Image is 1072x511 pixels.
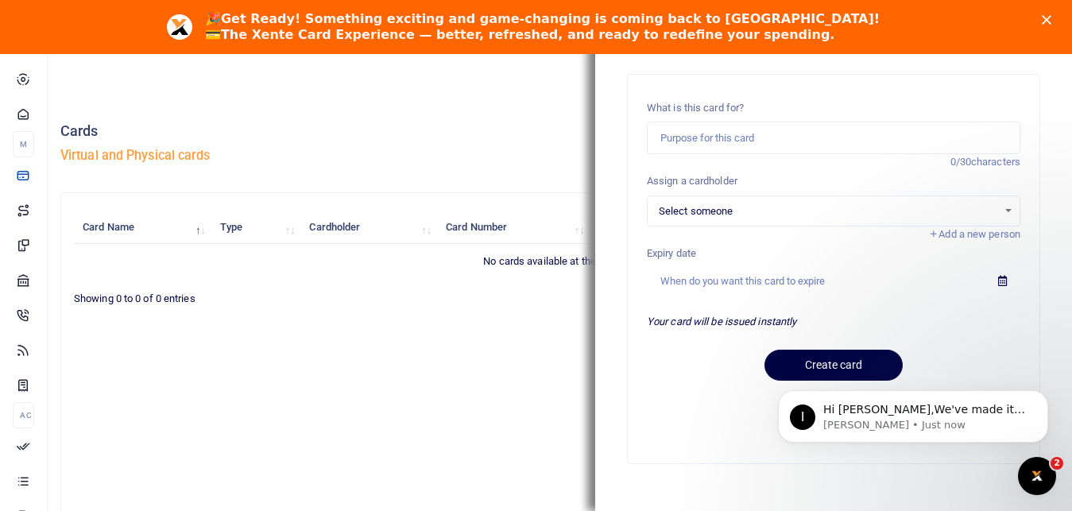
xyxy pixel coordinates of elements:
th: Card Name: activate to sort column descending [74,211,211,245]
input: When do you want this card to expire [647,268,985,295]
p: Message from Ibrahim, sent Just now [69,61,274,75]
li: Ac [13,402,34,428]
button: Create card [764,350,903,381]
b: The Xente Card Experience — better, refreshed, and ready to redefine your spending. [221,27,834,42]
iframe: Intercom notifications message [754,357,1072,468]
label: Assign a cardholder [647,173,737,189]
span: Select someone [659,203,997,219]
label: Expiry date [647,246,696,261]
h4: Cards [60,122,1059,140]
img: Profile image for Aceng [167,14,192,40]
div: Showing 0 to 0 of 0 entries [74,282,473,307]
span: 0/30 [950,156,971,168]
input: Purpose for this card [647,122,1020,154]
span: Hi [PERSON_NAME],We've made it easier to get support! Use this chat to connect with our team in r... [69,46,272,122]
span: Add a new person [928,228,1020,240]
th: Cardholder: activate to sort column ascending [300,211,437,245]
th: Card Balance: activate to sort column ascending [590,211,742,245]
span: 2 [1051,457,1063,470]
div: Close [1042,14,1058,24]
div: 🎉 💳 [205,11,880,43]
span: characters [971,156,1020,168]
li: M [13,131,34,157]
td: No cards available at the moment [74,244,1046,277]
h5: Virtual and Physical cards [60,148,1059,164]
label: What is this card for? [647,100,744,116]
iframe: Intercom live chat [1018,457,1056,495]
p: Your card will be issued instantly [647,314,1020,331]
th: Card Number: activate to sort column ascending [437,211,590,245]
th: Type: activate to sort column ascending [211,211,300,245]
b: Get Ready! Something exciting and game-changing is coming back to [GEOGRAPHIC_DATA]! [221,11,880,26]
